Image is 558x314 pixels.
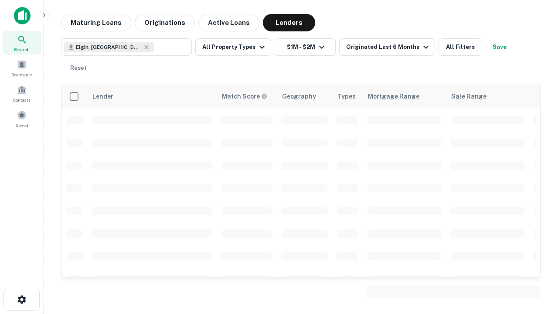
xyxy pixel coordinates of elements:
[217,84,277,109] th: Capitalize uses an advanced AI algorithm to match your search with the best lender. The match sco...
[13,96,31,103] span: Contacts
[337,91,356,102] div: Types
[339,38,435,56] button: Originated Last 6 Months
[451,91,487,102] div: Sale Range
[222,92,265,101] h6: Match Score
[14,46,30,53] span: Search
[11,71,32,78] span: Borrowers
[76,43,141,51] span: Elgin, [GEOGRAPHIC_DATA], [GEOGRAPHIC_DATA]
[277,84,332,109] th: Geography
[514,244,558,286] iframe: Chat Widget
[363,84,446,109] th: Mortgage Range
[87,84,217,109] th: Lender
[282,91,316,102] div: Geography
[135,14,195,31] button: Originations
[275,38,336,56] button: $1M - $2M
[198,14,259,31] button: Active Loans
[14,7,31,24] img: capitalize-icon.png
[65,59,92,77] button: Reset
[263,14,315,31] button: Lenders
[3,56,41,80] a: Borrowers
[439,38,482,56] button: All Filters
[195,38,271,56] button: All Property Types
[368,91,419,102] div: Mortgage Range
[346,42,431,52] div: Originated Last 6 Months
[222,92,267,101] div: Capitalize uses an advanced AI algorithm to match your search with the best lender. The match sco...
[92,91,113,102] div: Lender
[446,84,529,109] th: Sale Range
[3,31,41,55] a: Search
[3,82,41,105] a: Contacts
[332,84,363,109] th: Types
[3,107,41,130] a: Saved
[16,122,28,129] span: Saved
[61,14,131,31] button: Maturing Loans
[486,38,514,56] button: Save your search to get updates of matches that match your search criteria.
